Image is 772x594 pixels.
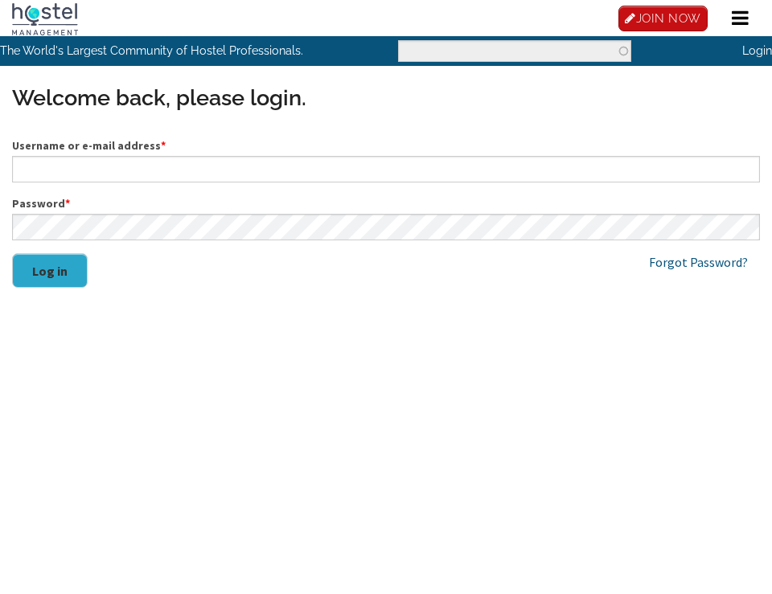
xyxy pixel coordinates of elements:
a: Login [742,43,772,57]
input: Enter the terms you wish to search for. [398,40,631,62]
img: Hostel Management Home [12,3,78,35]
label: Username or e-mail address [12,137,760,154]
a: Forgot Password? [649,254,748,270]
button: Log in [12,253,88,288]
span: This field is required. [65,196,70,211]
a: JOIN NOW [618,6,708,31]
span: This field is required. [161,138,166,153]
label: Password [12,195,760,212]
h3: Welcome back, please login. [12,83,760,113]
